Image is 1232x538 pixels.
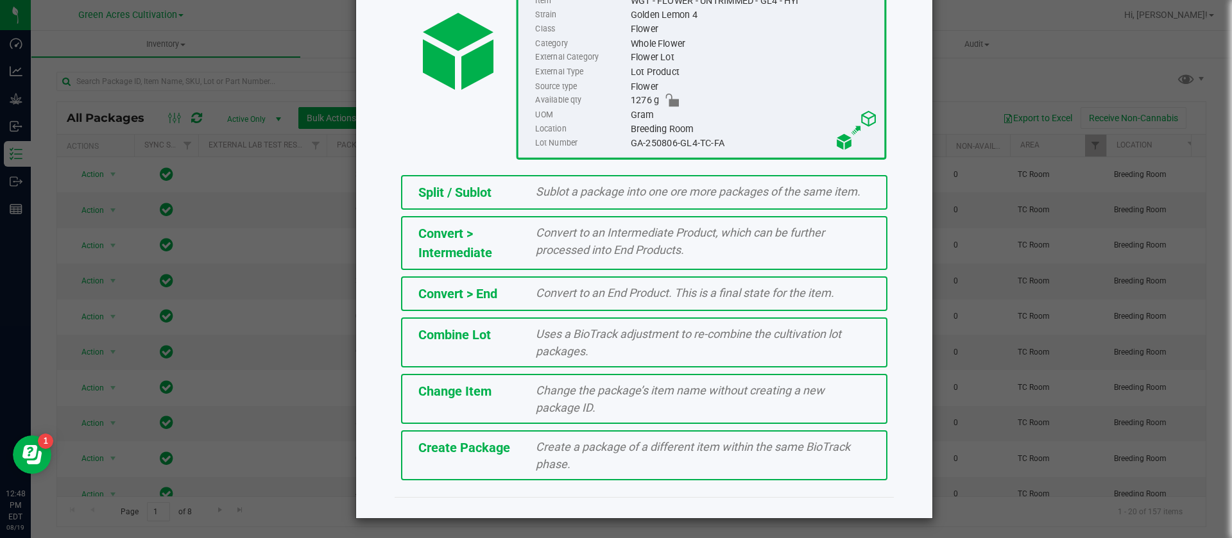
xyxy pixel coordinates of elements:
label: External Category [535,51,628,65]
label: Source type [535,80,628,94]
label: Lot Number [535,136,628,150]
span: Sublot a package into one ore more packages of the same item. [536,185,860,198]
span: 1276 g [630,94,658,108]
span: Convert > End [418,286,497,301]
span: Uses a BioTrack adjustment to re-combine the cultivation lot packages. [536,327,841,358]
span: Change the package’s item name without creating a new package ID. [536,383,825,414]
label: Strain [535,8,628,22]
iframe: Resource center unread badge [38,433,53,449]
span: Create a package of a different item within the same BioTrack phase. [536,440,850,471]
label: UOM [535,108,628,122]
span: Combine Lot [418,327,491,342]
label: Available qty [535,94,628,108]
label: Category [535,37,628,51]
label: External Type [535,65,628,79]
iframe: Resource center [13,435,51,474]
span: Convert > Intermediate [418,226,492,260]
span: Convert to an Intermediate Product, which can be further processed into End Products. [536,226,825,256]
div: Gram [630,108,877,122]
span: Create Package [418,440,510,455]
div: GA-250806-GL4-TC-FA [630,136,877,150]
div: Flower [630,22,877,37]
div: Breeding Room [630,122,877,136]
label: Location [535,122,628,136]
div: Whole Flower [630,37,877,51]
span: Change Item [418,383,492,399]
label: Class [535,22,628,37]
span: Split / Sublot [418,185,492,200]
div: Flower [630,80,877,94]
div: Flower Lot [630,51,877,65]
span: Convert to an End Product. This is a final state for the item. [536,286,834,299]
div: Lot Product [630,65,877,79]
div: Golden Lemon 4 [630,8,877,22]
